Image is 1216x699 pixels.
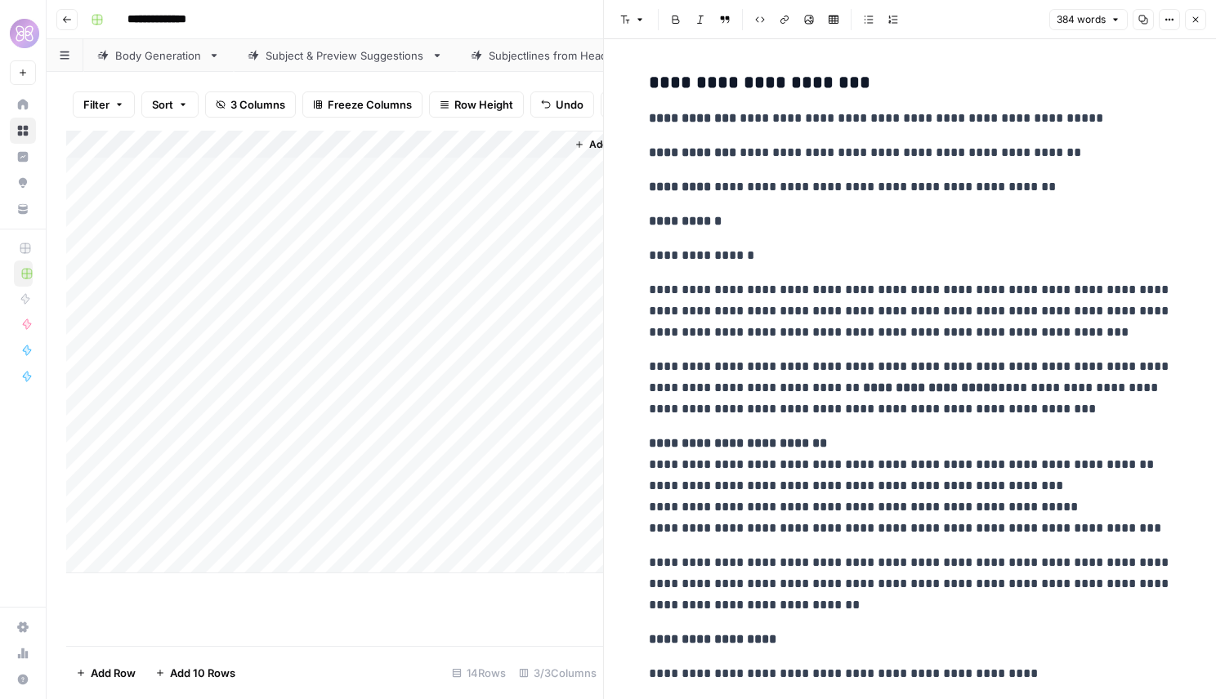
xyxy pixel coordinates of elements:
[230,96,285,113] span: 3 Columns
[141,91,199,118] button: Sort
[489,47,659,64] div: Subjectlines from Header + Copy
[10,196,36,222] a: Your Data
[205,91,296,118] button: 3 Columns
[10,19,39,48] img: HoneyLove Logo
[10,170,36,196] a: Opportunities
[10,640,36,666] a: Usage
[152,96,173,113] span: Sort
[83,96,110,113] span: Filter
[73,91,135,118] button: Filter
[429,91,524,118] button: Row Height
[302,91,422,118] button: Freeze Columns
[10,91,36,118] a: Home
[530,91,594,118] button: Undo
[170,665,235,681] span: Add 10 Rows
[145,660,245,686] button: Add 10 Rows
[91,665,136,681] span: Add Row
[234,39,457,72] a: Subject & Preview Suggestions
[10,614,36,640] a: Settings
[10,118,36,144] a: Browse
[266,47,425,64] div: Subject & Preview Suggestions
[10,13,36,54] button: Workspace: HoneyLove
[454,96,513,113] span: Row Height
[115,47,202,64] div: Body Generation
[568,134,653,155] button: Add Column
[445,660,512,686] div: 14 Rows
[66,660,145,686] button: Add Row
[512,660,603,686] div: 3/3 Columns
[1049,9,1128,30] button: 384 words
[328,96,412,113] span: Freeze Columns
[10,666,36,692] button: Help + Support
[589,137,646,152] span: Add Column
[556,96,583,113] span: Undo
[1057,12,1106,27] span: 384 words
[10,144,36,170] a: Insights
[457,39,691,72] a: Subjectlines from Header + Copy
[83,39,234,72] a: Body Generation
